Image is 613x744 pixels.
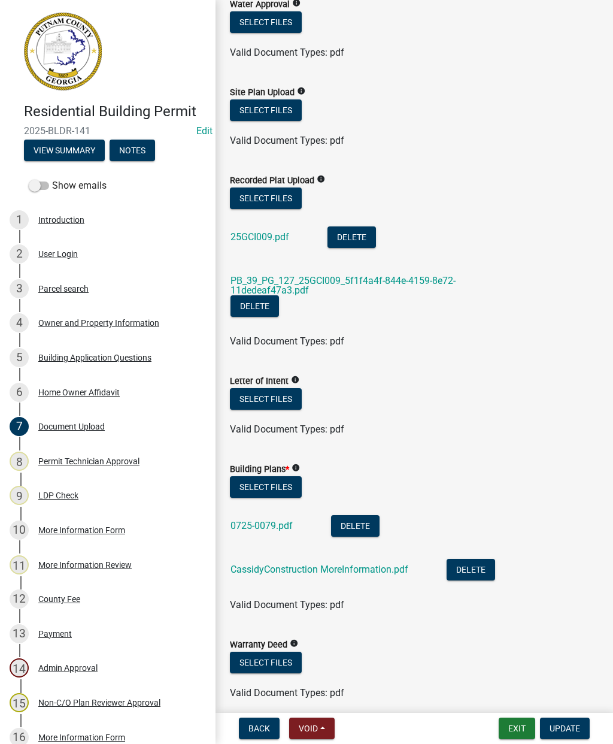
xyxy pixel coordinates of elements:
button: Delete [327,226,376,248]
div: Parcel search [38,285,89,293]
div: More Information Review [38,561,132,569]
div: Owner and Property Information [38,319,159,327]
h4: Residential Building Permit [24,103,206,120]
i: info [317,175,325,183]
div: LDP Check [38,491,78,500]
wm-modal-confirm: Edit Application Number [196,125,213,137]
button: Delete [331,515,380,537]
span: Void [299,724,318,733]
span: Valid Document Types: pdf [230,135,344,146]
button: Select files [230,652,302,673]
div: 8 [10,452,29,471]
div: 5 [10,348,29,367]
div: 9 [10,486,29,505]
div: 11 [10,555,29,574]
button: Notes [110,140,155,161]
div: 6 [10,383,29,402]
div: 2 [10,244,29,264]
a: Edit [196,125,213,137]
wm-modal-confirm: Summary [24,146,105,156]
img: Putnam County, Georgia [24,13,102,90]
button: Back [239,718,280,739]
i: info [291,376,299,384]
span: Update [550,724,580,733]
button: Void [289,718,335,739]
div: 13 [10,624,29,643]
div: 12 [10,589,29,609]
div: County Fee [38,595,80,603]
span: 2025-BLDR-141 [24,125,192,137]
label: Building Plans [230,465,289,474]
div: Permit Technician Approval [38,457,139,465]
div: User Login [38,250,78,258]
div: Document Upload [38,422,105,431]
button: Select files [230,187,302,209]
span: Valid Document Types: pdf [230,335,344,347]
span: Back [248,724,270,733]
div: 14 [10,658,29,678]
button: View Summary [24,140,105,161]
div: 3 [10,279,29,298]
button: Delete [230,295,279,317]
button: Select files [230,11,302,33]
div: Introduction [38,216,84,224]
div: Building Application Questions [38,353,151,362]
div: Home Owner Affidavit [38,388,120,397]
div: More Information Form [38,733,125,742]
wm-modal-confirm: Notes [110,146,155,156]
label: Water Approval [230,1,290,9]
i: info [290,639,298,648]
span: Valid Document Types: pdf [230,424,344,435]
a: CassidyConstruction MoreInformation.pdf [230,564,408,575]
div: 15 [10,693,29,712]
button: Select files [230,388,302,410]
div: 4 [10,313,29,332]
span: Valid Document Types: pdf [230,687,344,698]
label: Site Plan Upload [230,89,295,97]
div: 1 [10,210,29,229]
div: Admin Approval [38,664,98,672]
button: Update [540,718,590,739]
a: PB_39_PG_127_25GCI009_5f1f4a4f-844e-4159-8e72-11dedeaf47a3.pdf [230,275,456,296]
button: Delete [447,559,495,580]
wm-modal-confirm: Delete Document [331,521,380,533]
div: 7 [10,417,29,436]
span: Valid Document Types: pdf [230,47,344,58]
label: Warranty Deed [230,641,287,649]
a: 0725-0079.pdf [230,520,293,531]
label: Letter of Intent [230,377,289,386]
wm-modal-confirm: Delete Document [230,301,279,313]
i: info [292,464,300,472]
wm-modal-confirm: Delete Document [447,565,495,576]
button: Select files [230,99,302,121]
label: Show emails [29,179,107,193]
span: Valid Document Types: pdf [230,599,344,610]
div: More Information Form [38,526,125,534]
a: 25GCI009.pdf [230,231,289,243]
button: Exit [499,718,535,739]
div: 10 [10,521,29,540]
button: Select files [230,476,302,498]
i: info [297,87,305,95]
div: Non-C/O Plan Reviewer Approval [38,698,160,707]
label: Recorded Plat Upload [230,177,314,185]
div: Payment [38,630,72,638]
wm-modal-confirm: Delete Document [327,232,376,244]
